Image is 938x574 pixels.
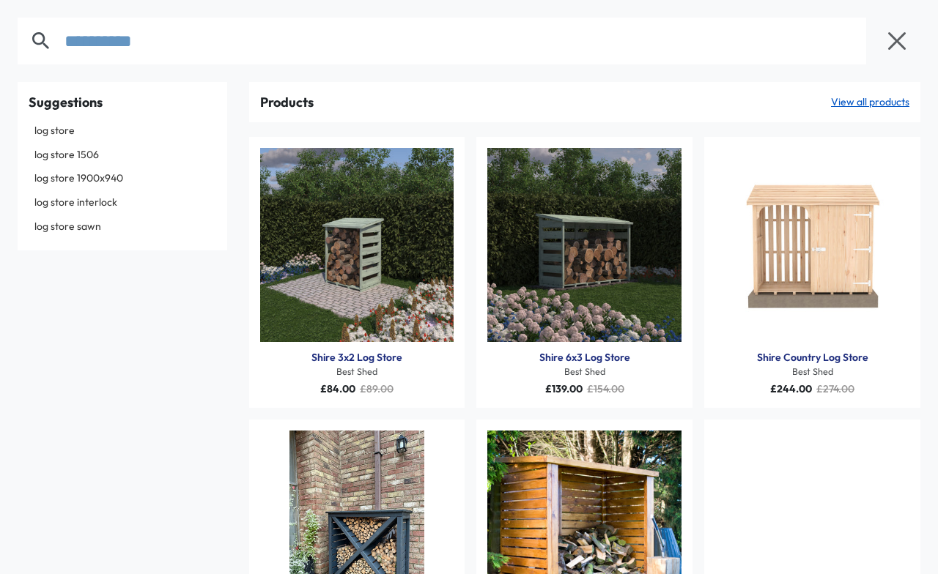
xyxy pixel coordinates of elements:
span: £274.00 [816,382,854,395]
div: Shire 3x2 Log Store [260,351,454,365]
a: Products: Shire 6x3 Log Store [487,148,682,342]
a: log store 1900x940 [29,168,216,190]
a: Products: Shire 3x2 Log Store [260,148,454,342]
div: Suggestions [29,93,216,111]
a: Shire Country Log Store [757,351,868,365]
div: Products [260,93,314,111]
div: Best Shed [715,365,909,379]
a: log store sawn [29,216,216,238]
span: £84.00 [320,382,355,395]
span: £139.00 [545,382,583,395]
span: £154.00 [587,382,624,395]
a: log store 1506 [29,144,216,166]
a: Products: Shire Country Log Store [715,148,909,342]
div: Best Shed [260,365,454,379]
div: Shire Country Log Store [715,351,909,365]
img: Shire Country Log Store - Best Shed [715,148,909,342]
a: View all products [831,95,909,110]
div: Best Shed [487,365,682,379]
a: Shire 3x2 Log Store [311,351,402,365]
a: log store interlock [29,192,216,214]
div: Shire 6x3 Log Store [487,351,682,365]
span: £244.00 [770,382,812,395]
a: Shire 6x3 Log Store [539,351,630,365]
a: log store [29,120,216,142]
span: £89.00 [360,382,394,395]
